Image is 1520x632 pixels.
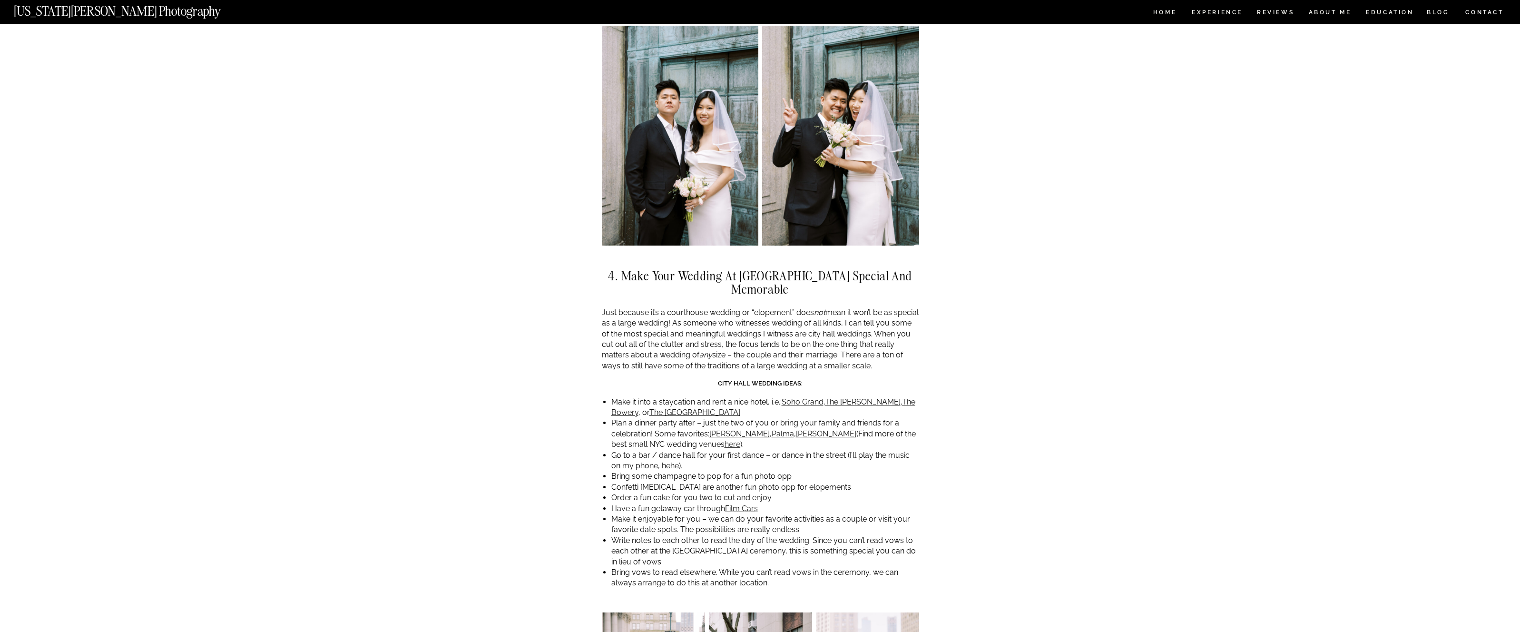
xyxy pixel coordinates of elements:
li: Have a fun getaway car through [611,504,919,514]
li: Make it enjoyable for you – we can do your favorite activities as a couple or visit your favorite... [611,514,919,535]
a: REVIEWS [1257,10,1293,18]
a: ABOUT ME [1308,10,1352,18]
li: Bring vows to read elsewhere. While you can’t read vows in the ceremony, we can always arrange to... [611,567,919,589]
li: Make it into a staycation and rent a nice hotel, i.e.: , , , or [611,397,919,418]
p: Just because it’s a courthouse wedding or “elopement” does mean it won’t be as special as a large... [602,307,919,371]
a: The [GEOGRAPHIC_DATA] [649,408,740,417]
a: [PERSON_NAME] [796,429,856,438]
a: [PERSON_NAME] [709,429,770,438]
a: The [PERSON_NAME] [825,397,901,406]
a: [US_STATE][PERSON_NAME] Photography [14,5,253,13]
a: here [725,440,740,449]
h2: 4. Make Your Wedding at [GEOGRAPHIC_DATA] Special and Memorable [602,269,919,296]
a: Film Cars [725,504,758,513]
a: CONTACT [1465,7,1504,18]
li: Write notes to each other to read the day of the wedding. Since you can’t read vows to each other... [611,535,919,567]
li: Bring some champagne to pop for a fun photo opp [611,471,919,482]
em: any [699,350,712,359]
a: BLOG [1427,10,1450,18]
a: EDUCATION [1365,10,1415,18]
li: Confetti [MEDICAL_DATA] are another fun photo opp for elopements [611,482,919,493]
em: not [814,308,825,317]
li: Go to a bar / dance hall for your first dance – or dance in the street (I’ll play the music on my... [611,450,919,472]
li: Plan a dinner party after – just the two of you or bring your family and friends for a celebratio... [611,418,919,450]
a: HOME [1151,10,1178,18]
a: Palma [772,429,794,438]
a: Soho Grand [782,397,824,406]
strong: City Hall Wedding Ideas: [718,380,803,387]
a: Experience [1192,10,1242,18]
li: Order a fun cake for you two to cut and enjoy [611,493,919,503]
